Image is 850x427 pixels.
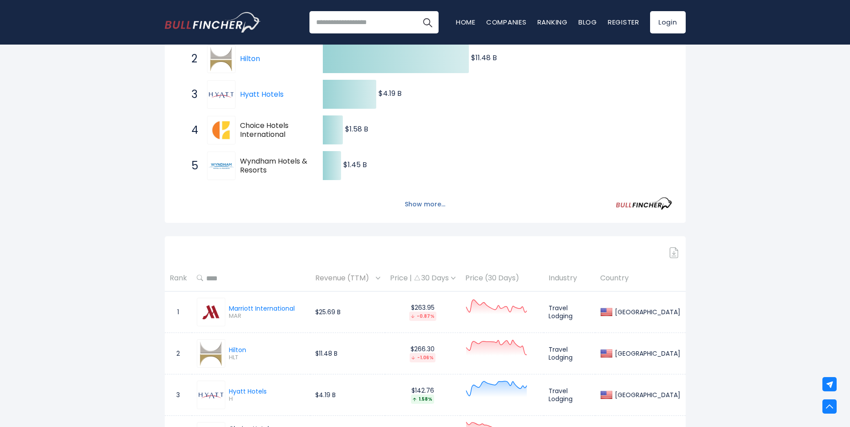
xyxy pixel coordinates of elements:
[650,11,686,33] a: Login
[390,345,456,362] div: $266.30
[390,304,456,321] div: $263.95
[416,11,439,33] button: Search
[207,45,240,73] a: Hilton
[544,292,596,333] td: Travel Lodging
[229,304,295,312] div: Marriott International
[240,121,307,140] span: Choice Hotels International
[544,333,596,374] td: Travel Lodging
[197,339,246,368] a: Hilton HLT
[187,123,196,138] span: 4
[608,17,639,27] a: Register
[471,53,497,63] text: $11.48 B
[310,292,385,333] td: $25.69 B
[198,382,224,408] img: H.png
[165,12,261,33] img: Bullfincher logo
[399,197,451,212] button: Show more...
[165,333,192,374] td: 2
[345,124,368,134] text: $1.58 B
[460,265,544,292] th: Price (30 Days)
[187,51,196,66] span: 2
[165,265,192,292] th: Rank
[378,88,402,99] text: $4.19 B
[240,53,260,64] a: Hilton
[310,374,385,416] td: $4.19 B
[537,17,568,27] a: Ranking
[207,80,240,109] a: Hyatt Hotels
[165,292,192,333] td: 1
[544,265,596,292] th: Industry
[199,341,223,366] img: HLT.png
[165,12,260,33] a: Go to homepage
[409,312,436,321] div: -0.87%
[165,374,192,416] td: 3
[411,394,434,404] div: 1.58%
[578,17,597,27] a: Blog
[208,163,234,169] img: Wyndham Hotels & Resorts
[229,387,267,395] div: Hyatt Hotels
[229,354,246,361] span: HLT
[197,381,267,409] a: Hyatt Hotels H
[208,82,234,107] img: Hyatt Hotels
[197,298,295,326] a: Marriott International MAR
[310,333,385,374] td: $11.48 B
[229,312,295,320] span: MAR
[343,160,367,170] text: $1.45 B
[595,265,685,292] th: Country
[410,353,435,362] div: -1.06%
[486,17,527,27] a: Companies
[240,157,307,176] span: Wyndham Hotels & Resorts
[390,386,456,404] div: $142.76
[613,308,680,316] div: [GEOGRAPHIC_DATA]
[187,158,196,173] span: 5
[456,17,476,27] a: Home
[187,87,196,102] span: 3
[240,89,284,99] a: Hyatt Hotels
[390,274,456,283] div: Price | 30 Days
[315,271,374,285] span: Revenue (TTM)
[208,117,234,143] img: Choice Hotels International
[198,299,224,325] img: MAR.png
[544,374,596,416] td: Travel Lodging
[229,346,246,354] div: Hilton
[209,46,233,72] img: Hilton
[229,395,267,403] span: H
[613,349,680,357] div: [GEOGRAPHIC_DATA]
[613,391,680,399] div: [GEOGRAPHIC_DATA]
